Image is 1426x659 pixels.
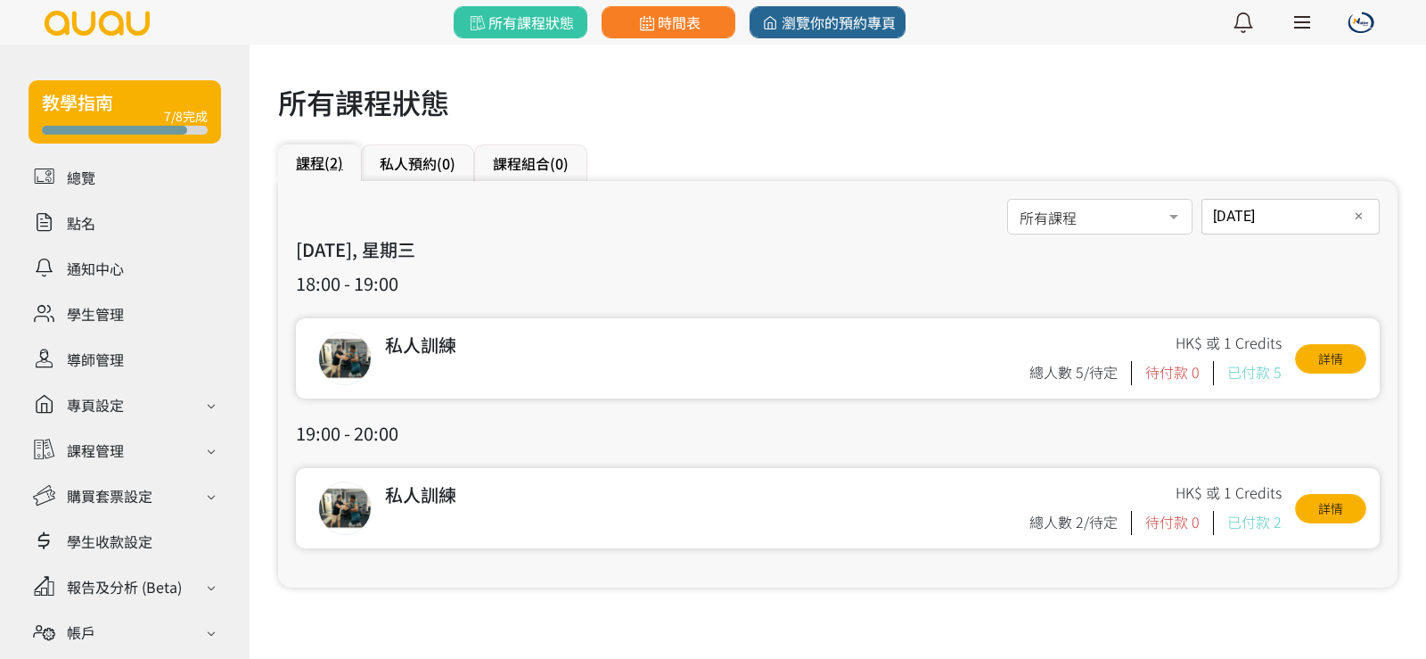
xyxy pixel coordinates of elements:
[1348,206,1369,227] button: ✕
[278,80,1397,123] h1: 所有課程狀態
[1295,494,1366,523] a: 詳情
[43,11,152,36] img: logo.svg
[550,152,569,174] span: (0)
[296,236,1380,263] h3: [DATE], 星期三
[635,12,701,33] span: 時間表
[1176,332,1282,361] div: HK$ 或 1 Credits
[67,485,152,507] div: 購買套票設定
[1145,511,1214,535] div: 待付款 0
[1029,361,1132,385] div: 總人數 5/待定
[1020,204,1180,227] span: 所有課程
[437,152,455,174] span: (0)
[385,482,1025,511] div: 私人訓練
[67,440,124,461] div: 課程管理
[1201,199,1380,235] input: 日期
[1354,208,1364,226] span: ✕
[1029,511,1132,535] div: 總人數 2/待定
[67,576,182,597] div: 報告及分析 (Beta)
[380,152,455,174] a: 私人預約(0)
[296,420,1380,447] h3: 19:00 - 20:00
[454,6,587,38] a: 所有課程狀態
[296,270,1380,297] h3: 18:00 - 19:00
[493,152,569,174] a: 課程組合(0)
[1227,511,1282,535] div: 已付款 2
[759,12,896,33] span: 瀏覽你的預約專頁
[67,394,124,416] div: 專頁設定
[1295,344,1366,374] a: 詳情
[1145,361,1214,385] div: 待付款 0
[1176,482,1282,511] div: HK$ 或 1 Credits
[1227,361,1282,385] div: 已付款 5
[750,6,906,38] a: 瀏覽你的預約專頁
[67,622,95,643] div: 帳戶
[602,6,735,38] a: 時間表
[296,152,343,173] a: 課程(2)
[385,332,1025,361] div: 私人訓練
[466,12,574,33] span: 所有課程狀態
[324,152,343,173] span: (2)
